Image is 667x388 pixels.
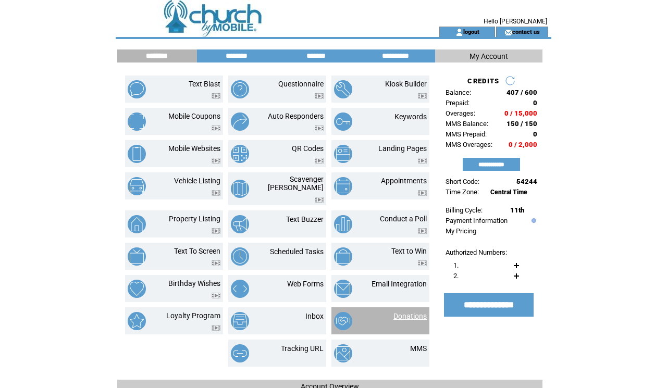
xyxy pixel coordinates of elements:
img: help.gif [529,218,536,223]
img: video.png [418,93,427,99]
a: Text Buzzer [286,215,324,223]
a: Mobile Coupons [168,112,220,120]
a: QR Codes [292,144,324,153]
a: Appointments [381,177,427,185]
a: Text to Win [391,247,427,255]
img: keywords.png [334,112,352,131]
a: Web Forms [287,280,324,288]
a: Mobile Websites [168,144,220,153]
a: Kiosk Builder [385,80,427,88]
a: Conduct a Poll [380,215,427,223]
img: video.png [212,260,220,266]
img: mobile-websites.png [128,145,146,163]
span: CREDITS [467,77,499,85]
img: text-buzzer.png [231,215,249,233]
img: video.png [315,93,324,99]
a: Inbox [305,312,324,320]
span: 2. [453,272,459,280]
span: 0 [533,99,537,107]
img: questionnaire.png [231,80,249,98]
span: My Account [470,52,508,60]
img: video.png [212,158,220,164]
span: Prepaid: [446,99,470,107]
img: property-listing.png [128,215,146,233]
a: Text Blast [189,80,220,88]
span: MMS Balance: [446,120,488,128]
img: conduct-a-poll.png [334,215,352,233]
span: Billing Cycle: [446,206,483,214]
a: Keywords [394,112,427,121]
a: Email Integration [372,280,427,288]
img: video.png [212,190,220,196]
img: vehicle-listing.png [128,177,146,195]
img: video.png [315,197,324,203]
img: web-forms.png [231,280,249,298]
img: birthday-wishes.png [128,280,146,298]
span: Central Time [490,189,527,196]
a: logout [463,28,479,35]
img: mms.png [334,344,352,362]
a: Scheduled Tasks [270,247,324,256]
span: MMS Prepaid: [446,130,487,138]
img: text-to-screen.png [128,247,146,266]
img: video.png [315,126,324,131]
span: 0 / 15,000 [504,109,537,117]
img: video.png [418,190,427,196]
a: Loyalty Program [166,311,220,320]
img: kiosk-builder.png [334,80,352,98]
img: video.png [212,126,220,131]
img: email-integration.png [334,280,352,298]
span: Overages: [446,109,475,117]
img: account_icon.gif [455,28,463,36]
a: MMS [410,344,427,353]
img: landing-pages.png [334,145,352,163]
img: video.png [212,228,220,234]
a: Property Listing [169,215,220,223]
span: 1. [453,261,459,269]
a: Payment Information [446,217,508,224]
span: Hello [PERSON_NAME] [484,18,547,25]
a: Text To Screen [174,247,220,255]
img: video.png [418,158,427,164]
img: video.png [418,228,427,234]
img: tracking-url.png [231,344,249,362]
img: video.png [212,325,220,331]
a: Donations [393,312,427,320]
img: qr-codes.png [231,145,249,163]
a: Questionnaire [278,80,324,88]
img: loyalty-program.png [128,312,146,330]
span: Time Zone: [446,188,479,196]
a: Vehicle Listing [174,177,220,185]
span: Balance: [446,89,471,96]
img: auto-responders.png [231,112,249,131]
span: MMS Overages: [446,141,492,148]
img: mobile-coupons.png [128,112,146,131]
img: text-to-win.png [334,247,352,266]
a: Birthday Wishes [168,279,220,287]
a: contact us [512,28,540,35]
span: 407 / 600 [507,89,537,96]
img: contact_us_icon.gif [504,28,512,36]
img: scavenger-hunt.png [231,180,249,198]
span: 54244 [516,178,537,185]
a: Scavenger [PERSON_NAME] [268,175,324,192]
span: Short Code: [446,178,479,185]
img: appointments.png [334,177,352,195]
span: 0 [533,130,537,138]
img: video.png [315,158,324,164]
img: video.png [212,293,220,298]
img: video.png [418,260,427,266]
a: My Pricing [446,227,476,235]
a: Auto Responders [268,112,324,120]
a: Tracking URL [281,344,324,353]
img: text-blast.png [128,80,146,98]
img: scheduled-tasks.png [231,247,249,266]
span: 11th [510,206,524,214]
img: inbox.png [231,312,249,330]
img: donations.png [334,312,352,330]
img: video.png [212,93,220,99]
span: 150 / 150 [507,120,537,128]
span: Authorized Numbers: [446,248,507,256]
span: 0 / 2,000 [509,141,537,148]
a: Landing Pages [378,144,427,153]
